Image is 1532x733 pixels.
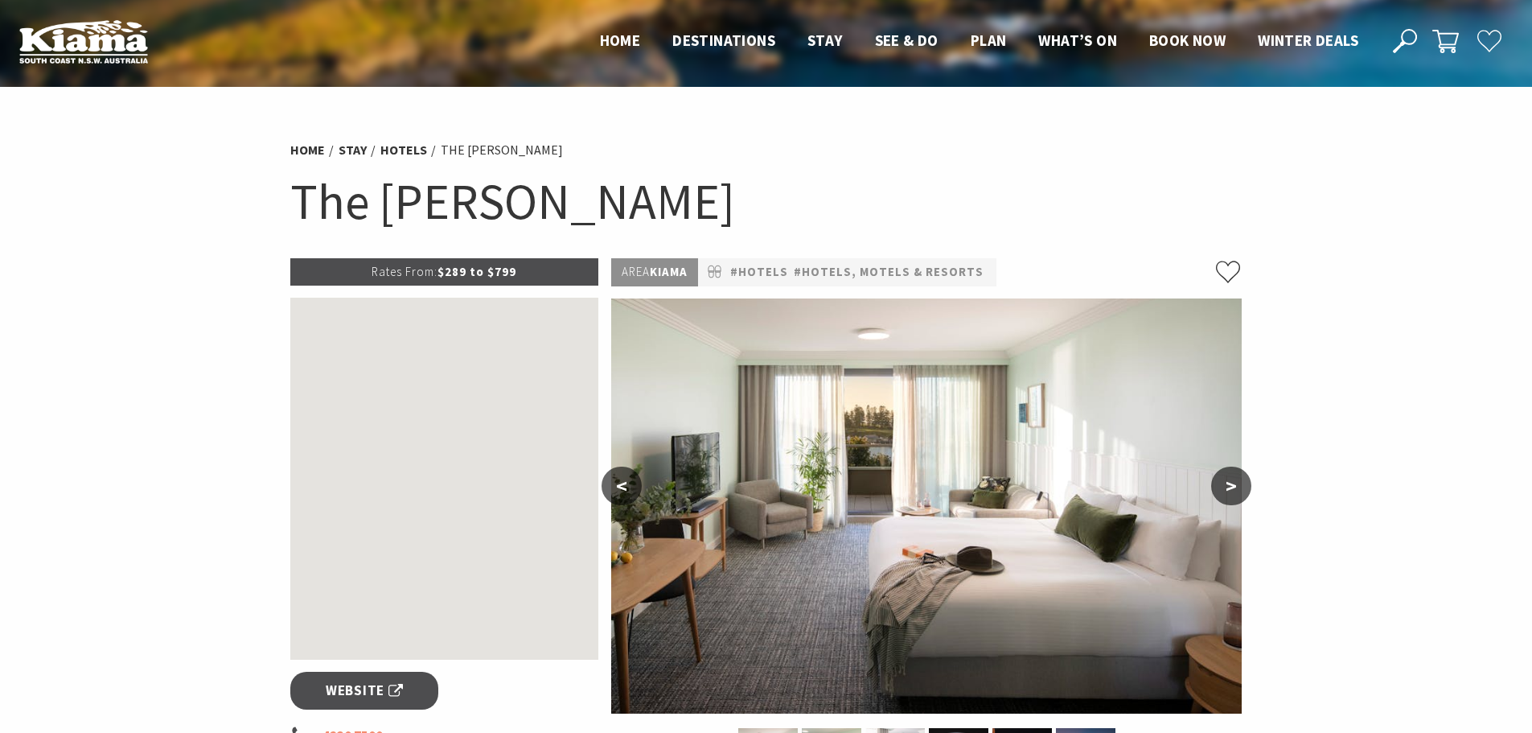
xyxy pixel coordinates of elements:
[19,19,148,64] img: Kiama Logo
[794,262,984,282] a: #Hotels, Motels & Resorts
[290,672,439,710] a: Website
[372,264,437,279] span: Rates From:
[611,258,698,286] p: Kiama
[1149,31,1226,50] span: Book now
[380,142,427,159] a: Hotels
[1211,467,1251,505] button: >
[672,31,775,50] span: Destinations
[622,264,650,279] span: Area
[326,680,403,702] span: Website
[339,142,367,159] a: Stay
[971,31,1007,50] span: Plan
[600,31,641,50] span: Home
[290,142,325,159] a: Home
[1258,31,1358,50] span: Winter Deals
[730,262,788,282] a: #Hotels
[584,28,1374,55] nav: Main Menu
[441,140,563,161] li: The [PERSON_NAME]
[1038,31,1117,50] span: What’s On
[290,258,599,286] p: $289 to $799
[611,299,1242,714] img: Deluxe Balcony Room
[875,31,939,50] span: See & Do
[602,467,642,505] button: <
[807,31,843,50] span: Stay
[290,169,1242,234] h1: The [PERSON_NAME]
